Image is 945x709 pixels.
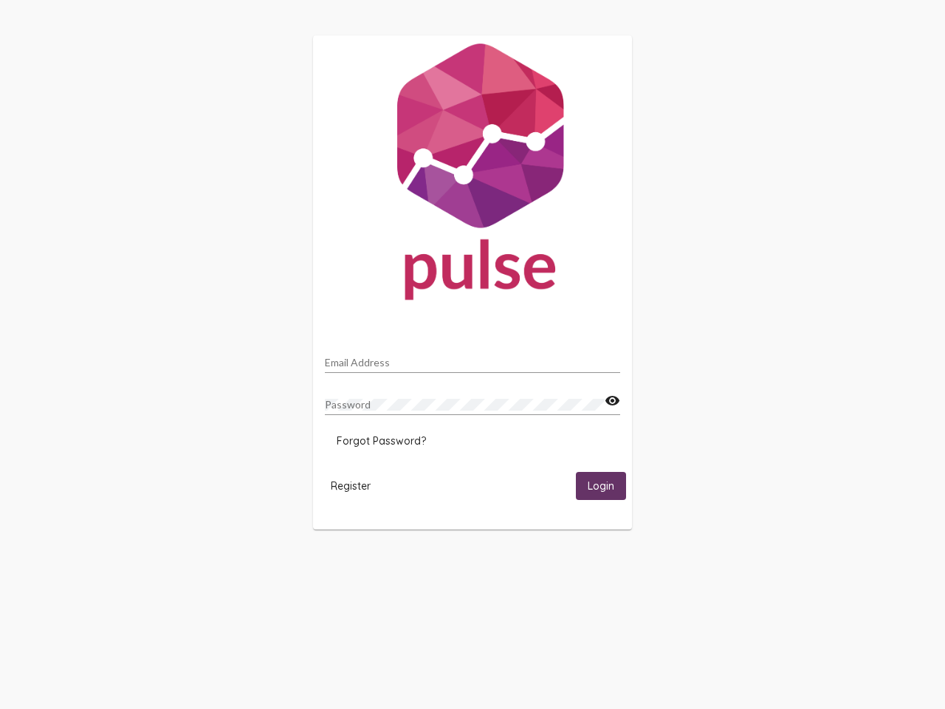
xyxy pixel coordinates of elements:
[576,472,626,499] button: Login
[605,392,620,410] mat-icon: visibility
[331,479,371,493] span: Register
[319,472,382,499] button: Register
[588,480,614,493] span: Login
[337,434,426,448] span: Forgot Password?
[313,35,632,315] img: Pulse For Good Logo
[325,428,438,454] button: Forgot Password?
